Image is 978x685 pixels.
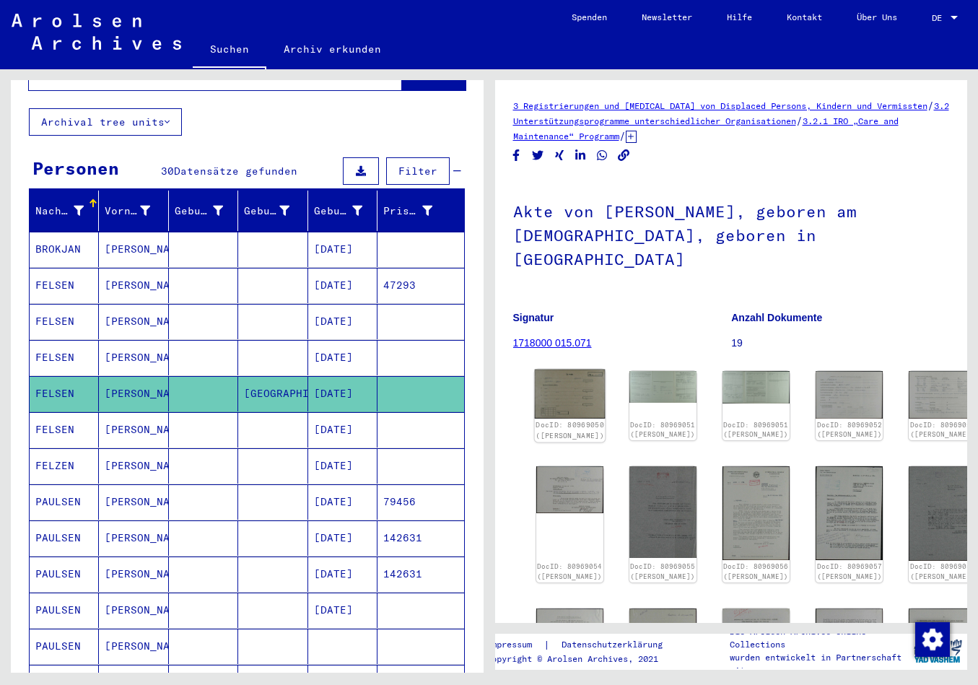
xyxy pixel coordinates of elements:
mat-header-cell: Geburtsname [169,191,238,231]
mat-cell: [GEOGRAPHIC_DATA] [238,376,307,411]
div: Prisoner # [383,199,450,222]
a: Archiv erkunden [266,32,398,66]
mat-header-cell: Geburtsdatum [308,191,377,231]
div: | [486,637,680,653]
mat-cell: 142631 [377,520,463,556]
p: 19 [731,336,949,351]
a: 3 Registrierungen und [MEDICAL_DATA] von Displaced Persons, Kindern und Vermissten [513,100,927,111]
span: Filter [398,165,437,178]
mat-cell: [PERSON_NAME] [99,232,168,267]
div: Vorname [105,199,167,222]
button: Share on Twitter [531,147,546,165]
img: 001.jpg [629,371,697,403]
button: Filter [386,157,450,185]
div: Nachname [35,204,84,219]
mat-cell: PAULSEN [30,557,99,592]
img: yv_logo.png [911,633,965,669]
div: Personen [32,155,119,181]
span: / [619,129,626,142]
div: Geburt‏ [244,204,289,219]
mat-header-cell: Prisoner # [377,191,463,231]
mat-cell: [PERSON_NAME] [99,268,168,303]
a: DocID: 80969056 ([PERSON_NAME]) [723,562,788,580]
button: Share on Xing [552,147,567,165]
a: DocID: 80969052 ([PERSON_NAME]) [910,421,975,439]
img: 002.jpg [909,371,976,419]
div: Geburt‏ [244,199,307,222]
mat-cell: PAULSEN [30,520,99,556]
div: Nachname [35,199,102,222]
a: DocID: 80969058 ([PERSON_NAME]) [910,562,975,580]
mat-cell: FELSEN [30,304,99,339]
a: DocID: 80969051 ([PERSON_NAME]) [630,421,695,439]
mat-cell: [PERSON_NAME] [99,340,168,375]
span: / [796,114,803,127]
mat-cell: [PERSON_NAME] [99,376,168,411]
span: / [927,99,934,112]
mat-cell: [PERSON_NAME] [99,448,168,484]
mat-cell: BROKJAN [30,232,99,267]
div: Zustimmung ändern [914,621,949,656]
mat-cell: [PERSON_NAME] [99,484,168,520]
mat-cell: FELSEN [30,340,99,375]
mat-cell: 47293 [377,268,463,303]
button: Share on LinkedIn [573,147,588,165]
div: Prisoner # [383,204,432,219]
p: Die Arolsen Archives Online-Collections [730,625,908,651]
img: 001.jpg [536,466,603,513]
a: 1718000 015.071 [513,337,592,349]
mat-cell: PAULSEN [30,593,99,628]
mat-cell: FELZEN [30,448,99,484]
img: 001.jpg [816,466,883,560]
mat-cell: 142631 [377,557,463,592]
mat-cell: FELSEN [30,376,99,411]
a: DocID: 80969055 ([PERSON_NAME]) [630,562,695,580]
a: DocID: 80969054 ([PERSON_NAME]) [537,562,602,580]
p: Copyright © Arolsen Archives, 2021 [486,653,680,666]
div: Geburtsdatum [314,204,362,219]
a: DocID: 80969050 ([PERSON_NAME]) [536,422,604,440]
img: Zustimmung ändern [915,622,950,657]
a: DocID: 80969057 ([PERSON_NAME]) [817,562,882,580]
span: Datensätze gefunden [174,165,297,178]
mat-cell: [DATE] [308,448,377,484]
mat-cell: [DATE] [308,593,377,628]
button: Share on WhatsApp [595,147,610,165]
div: Geburtsname [175,199,241,222]
div: Geburtsname [175,204,223,219]
img: 001.jpg [722,466,790,559]
mat-header-cell: Vorname [99,191,168,231]
a: DocID: 80969051 ([PERSON_NAME]) [723,421,788,439]
span: 30 [161,165,174,178]
a: Impressum [486,637,543,653]
img: 002.jpg [722,371,790,403]
button: Archival tree units [29,108,182,136]
a: Datenschutzerklärung [550,637,680,653]
mat-header-cell: Nachname [30,191,99,231]
button: Copy link [616,147,632,165]
mat-cell: FELSEN [30,268,99,303]
mat-cell: [DATE] [308,557,377,592]
div: Geburtsdatum [314,199,380,222]
img: Arolsen_neg.svg [12,14,181,50]
mat-cell: [DATE] [308,376,377,411]
a: DocID: 80969052 ([PERSON_NAME]) [817,421,882,439]
mat-cell: PAULSEN [30,629,99,664]
mat-cell: [DATE] [308,232,377,267]
mat-cell: [PERSON_NAME] [99,593,168,628]
mat-header-cell: Geburt‏ [238,191,307,231]
mat-cell: [PERSON_NAME] [99,557,168,592]
a: Suchen [193,32,266,69]
span: DE [932,13,948,23]
mat-cell: [DATE] [308,268,377,303]
div: Vorname [105,204,149,219]
mat-cell: FELSEN [30,412,99,448]
mat-cell: [DATE] [308,412,377,448]
b: Anzahl Dokumente [731,312,822,323]
mat-cell: [PERSON_NAME] [99,629,168,664]
mat-cell: [DATE] [308,304,377,339]
mat-cell: [PERSON_NAME] [99,412,168,448]
p: wurden entwickelt in Partnerschaft mit [730,651,908,677]
img: 001.jpg [629,466,697,558]
img: 001.jpg [816,371,883,419]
